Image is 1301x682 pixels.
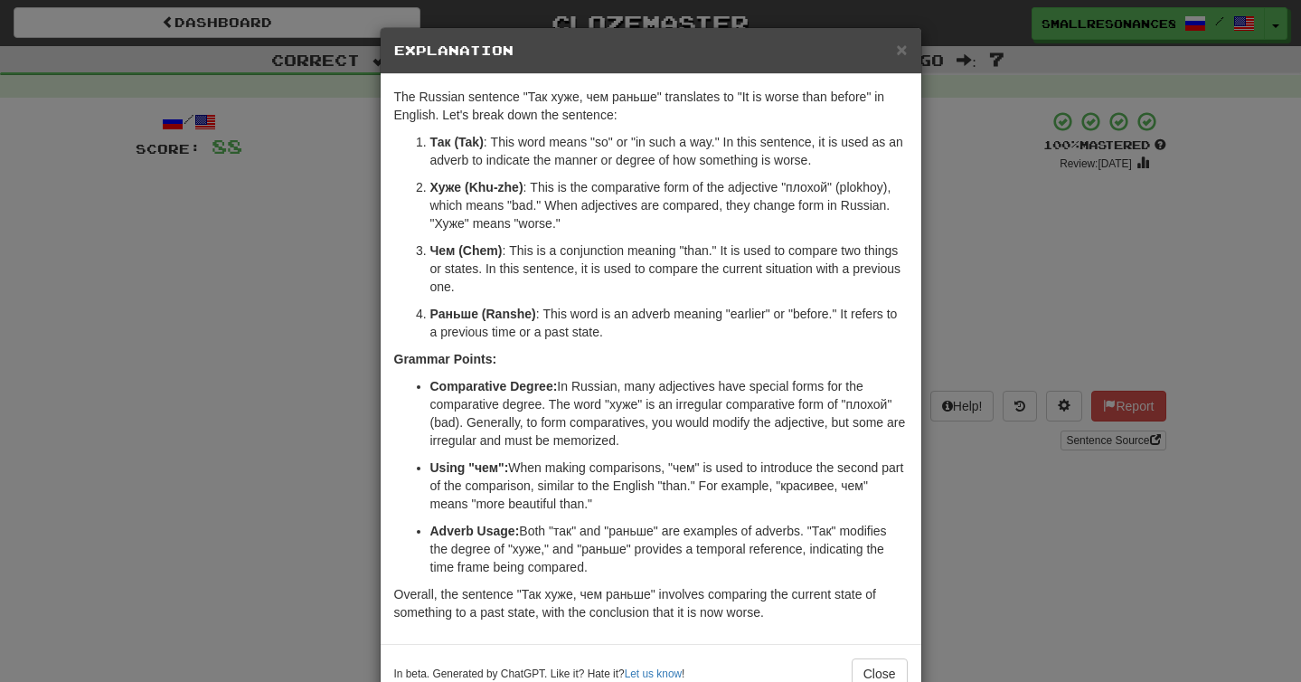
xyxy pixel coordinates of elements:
strong: Grammar Points: [394,352,497,366]
strong: Using "чем": [430,460,509,475]
p: Overall, the sentence "Так хуже, чем раньше" involves comparing the current state of something to... [394,585,908,621]
p: In Russian, many adjectives have special forms for the comparative degree. The word "хуже" is an ... [430,377,908,450]
h5: Explanation [394,42,908,60]
strong: Так (Tak) [430,135,484,149]
p: : This word means "so" or "in such a way." In this sentence, it is used as an adverb to indicate ... [430,133,908,169]
button: Close [896,40,907,59]
p: When making comparisons, "чем" is used to introduce the second part of the comparison, similar to... [430,459,908,513]
strong: Adverb Usage: [430,524,520,538]
strong: Comparative Degree: [430,379,558,393]
small: In beta. Generated by ChatGPT. Like it? Hate it? ! [394,667,685,682]
span: × [896,39,907,60]
strong: Раньше (Ranshe) [430,307,536,321]
p: Both "так" and "раньше" are examples of adverbs. "Так" modifies the degree of "хуже," and "раньше... [430,522,908,576]
p: : This word is an adverb meaning "earlier" or "before." It refers to a previous time or a past st... [430,305,908,341]
strong: Хуже (Khu-zhe) [430,180,523,194]
strong: Чем (Chem) [430,243,503,258]
p: : This is the comparative form of the adjective "плохой" (plokhoy), which means "bad." When adjec... [430,178,908,232]
p: : This is a conjunction meaning "than." It is used to compare two things or states. In this sente... [430,242,908,296]
a: Let us know [625,668,682,680]
p: The Russian sentence "Так хуже, чем раньше" translates to "It is worse than before" in English. L... [394,88,908,124]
